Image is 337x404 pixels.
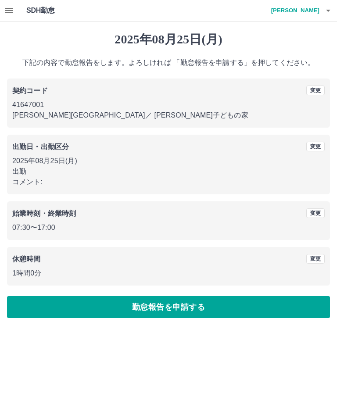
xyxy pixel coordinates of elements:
p: コメント: [12,177,325,187]
p: 下記の内容で勤怠報告をします。よろしければ 「勤怠報告を申請する」を押してください。 [7,57,330,68]
p: 2025年08月25日(月) [12,156,325,166]
button: 変更 [306,142,325,151]
button: 勤怠報告を申請する [7,296,330,318]
p: 07:30 〜 17:00 [12,222,325,233]
p: 41647001 [12,100,325,110]
button: 変更 [306,208,325,218]
p: [PERSON_NAME][GEOGRAPHIC_DATA] ／ [PERSON_NAME]子どもの家 [12,110,325,121]
button: 変更 [306,254,325,264]
b: 始業時刻・終業時刻 [12,210,76,217]
p: 出勤 [12,166,325,177]
b: 休憩時間 [12,255,41,263]
b: 出勤日・出勤区分 [12,143,69,150]
button: 変更 [306,86,325,95]
h1: 2025年08月25日(月) [7,32,330,47]
p: 1時間0分 [12,268,325,279]
b: 契約コード [12,87,48,94]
